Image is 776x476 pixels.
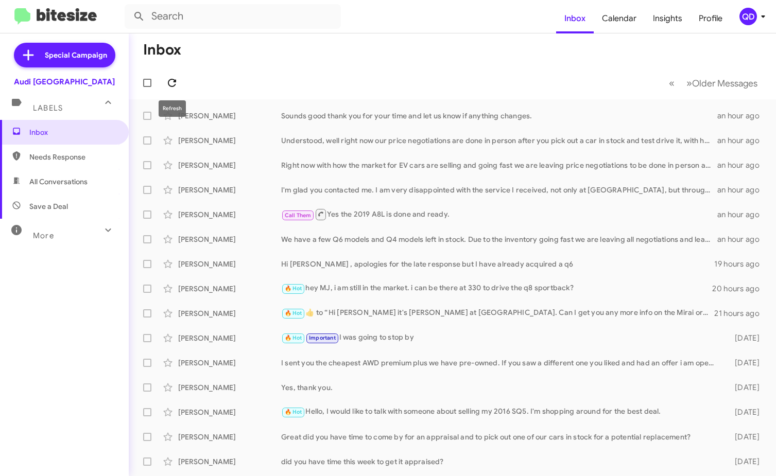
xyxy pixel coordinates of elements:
a: Profile [691,4,731,33]
button: Previous [663,73,681,94]
div: [DATE] [722,358,768,368]
div: an hour ago [717,234,768,244]
div: [PERSON_NAME] [178,333,281,343]
div: an hour ago [717,111,768,121]
nav: Page navigation example [663,73,764,94]
span: 🔥 Hot [285,285,302,292]
a: Special Campaign [14,43,115,67]
div: ​👍​ to “ Hi [PERSON_NAME] it's [PERSON_NAME] at [GEOGRAPHIC_DATA]. Can I get you any more info on... [281,307,714,319]
h1: Inbox [143,42,181,58]
span: « [669,77,675,90]
button: QD [731,8,765,25]
div: [DATE] [722,407,768,417]
div: We have a few Q6 models and Q4 models left in stock. Due to the inventory going fast we are leavi... [281,234,717,244]
span: Save a Deal [29,201,68,211]
div: [PERSON_NAME] [178,358,281,368]
div: an hour ago [717,185,768,195]
div: [PERSON_NAME] [178,209,281,220]
div: Yes, thank you. [281,382,722,393]
span: Important [309,334,336,341]
div: [PERSON_NAME] [178,185,281,195]
div: 20 hours ago [712,284,768,294]
div: an hour ago [717,135,768,146]
span: More [33,231,54,240]
a: Insights [645,4,691,33]
div: [PERSON_NAME] [178,135,281,146]
div: Yes the 2019 A8L is done and ready. [281,208,717,221]
div: [PERSON_NAME] [178,407,281,417]
div: Sounds good thank you for your time and let us know if anything changes. [281,111,717,121]
div: [PERSON_NAME] [178,382,281,393]
div: [PERSON_NAME] [178,308,281,319]
span: Inbox [29,127,117,137]
div: hey MJ, i am still in the market. i can be there at 330 to drive the q8 sportback? [281,283,712,294]
div: Right now with how the market for EV cars are selling and going fast we are leaving price negotia... [281,160,717,170]
div: Audi [GEOGRAPHIC_DATA] [14,77,115,87]
div: [PERSON_NAME] [178,284,281,294]
div: an hour ago [717,160,768,170]
span: All Conversations [29,177,88,187]
div: Great did you have time to come by for an appraisal and to pick out one of our cars in stock for ... [281,432,722,442]
span: 🔥 Hot [285,334,302,341]
span: Special Campaign [45,50,107,60]
div: [PERSON_NAME] [178,160,281,170]
div: 21 hours ago [714,308,768,319]
button: Next [680,73,764,94]
div: [PERSON_NAME] [178,234,281,244]
div: Refresh [159,100,186,117]
div: 19 hours ago [714,259,768,269]
span: 🔥 Hot [285,310,302,316]
div: [DATE] [722,333,768,343]
span: Labels [33,103,63,113]
div: an hour ago [717,209,768,220]
input: Search [125,4,341,29]
div: did you have time this week to get it appraised? [281,456,722,467]
span: » [686,77,692,90]
div: QD [739,8,757,25]
div: Hi [PERSON_NAME] , apologies for the late response but I have already acquired a q6 [281,259,714,269]
a: Calendar [594,4,645,33]
span: Call Them [285,212,312,219]
span: Older Messages [692,78,757,89]
span: Needs Response [29,152,117,162]
div: Hello, I would like to talk with someone about selling my 2016 SQ5. I'm shopping around for the b... [281,406,722,418]
div: [DATE] [722,432,768,442]
div: I was going to stop by [281,332,722,344]
div: [DATE] [722,456,768,467]
div: Understood, well right now our price negotiations are done in person after you pick out a car in ... [281,135,717,146]
a: Inbox [556,4,594,33]
div: [PERSON_NAME] [178,456,281,467]
div: I sent you the cheapest AWD premium plus we have pre-owned. If you saw a different one you liked ... [281,358,722,368]
div: [PERSON_NAME] [178,111,281,121]
span: 🔥 Hot [285,409,302,415]
div: [PERSON_NAME] [178,432,281,442]
div: [PERSON_NAME] [178,259,281,269]
div: I'm glad you contacted me. I am very disappointed with the service I received, not only at [GEOGR... [281,185,717,195]
div: [DATE] [722,382,768,393]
